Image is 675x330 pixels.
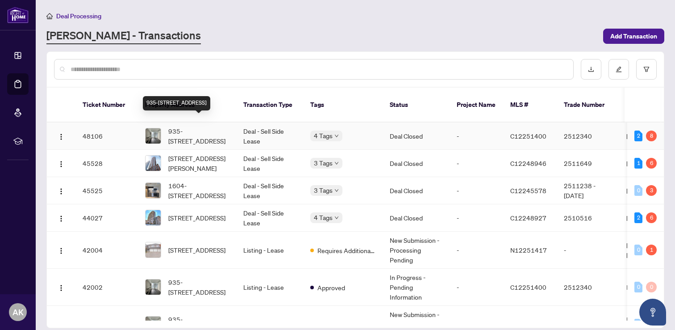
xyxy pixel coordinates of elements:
[58,161,65,168] img: Logo
[54,183,68,198] button: Logo
[75,123,138,150] td: 48106
[557,204,619,232] td: 2510516
[317,245,375,255] span: Requires Additional Docs
[146,210,161,225] img: thumbnail-img
[58,215,65,222] img: Logo
[510,159,546,167] span: C12248946
[450,150,503,177] td: -
[557,269,619,306] td: 2512340
[236,232,303,269] td: Listing - Lease
[314,185,333,195] span: 3 Tags
[510,214,546,222] span: C12248927
[450,123,503,150] td: -
[54,211,68,225] button: Logo
[383,150,450,177] td: Deal Closed
[168,181,229,200] span: 1604-[STREET_ADDRESS]
[317,283,345,292] span: Approved
[588,66,594,72] span: download
[450,88,503,123] th: Project Name
[646,282,657,292] div: 0
[146,279,161,295] img: thumbnail-img
[236,88,303,123] th: Transaction Type
[557,88,619,123] th: Trade Number
[450,232,503,269] td: -
[75,269,138,306] td: 42002
[56,12,101,20] span: Deal Processing
[58,284,65,292] img: Logo
[58,133,65,140] img: Logo
[610,29,657,43] span: Add Transaction
[383,177,450,204] td: Deal Closed
[450,204,503,232] td: -
[75,232,138,269] td: 42004
[510,132,546,140] span: C12251400
[557,150,619,177] td: 2511649
[146,183,161,198] img: thumbnail-img
[634,212,642,223] div: 2
[146,128,161,144] img: thumbnail-img
[581,59,601,80] button: download
[75,177,138,204] td: 45525
[634,245,642,255] div: 0
[510,320,546,328] span: C12186097
[236,150,303,177] td: Deal - Sell Side Lease
[639,299,666,326] button: Open asap
[236,123,303,150] td: Deal - Sell Side Lease
[46,13,53,19] span: home
[146,156,161,171] img: thumbnail-img
[383,88,450,123] th: Status
[334,216,339,220] span: down
[450,269,503,306] td: -
[168,126,229,146] span: 935-[STREET_ADDRESS]
[646,158,657,169] div: 6
[7,7,29,23] img: logo
[608,59,629,80] button: edit
[646,212,657,223] div: 6
[143,96,210,110] div: 935-[STREET_ADDRESS]
[236,269,303,306] td: Listing - Lease
[557,232,619,269] td: -
[634,158,642,169] div: 1
[383,232,450,269] td: New Submission - Processing Pending
[634,282,642,292] div: 0
[450,177,503,204] td: -
[334,188,339,193] span: down
[146,242,161,258] img: thumbnail-img
[54,156,68,170] button: Logo
[75,150,138,177] td: 45528
[314,158,333,168] span: 3 Tags
[138,88,236,123] th: Property Address
[58,247,65,254] img: Logo
[236,177,303,204] td: Deal - Sell Side Lease
[314,212,333,223] span: 4 Tags
[510,246,547,254] span: N12251417
[643,66,650,72] span: filter
[46,28,201,44] a: [PERSON_NAME] - Transactions
[646,245,657,255] div: 1
[58,188,65,195] img: Logo
[317,320,375,330] span: Requires Additional Docs
[334,161,339,165] span: down
[616,66,622,72] span: edit
[168,213,225,223] span: [STREET_ADDRESS]
[54,129,68,143] button: Logo
[314,131,333,141] span: 4 Tags
[634,131,642,141] div: 2
[168,153,229,173] span: [STREET_ADDRESS][PERSON_NAME]
[603,29,664,44] button: Add Transaction
[75,88,138,123] th: Ticket Number
[636,59,657,80] button: filter
[168,277,229,297] span: 935-[STREET_ADDRESS]
[168,245,225,255] span: [STREET_ADDRESS]
[557,177,619,204] td: 2511238 - [DATE]
[503,88,557,123] th: MLS #
[383,123,450,150] td: Deal Closed
[510,283,546,291] span: C12251400
[383,204,450,232] td: Deal Closed
[634,319,642,330] div: 0
[54,243,68,257] button: Logo
[383,269,450,306] td: In Progress - Pending Information
[236,204,303,232] td: Deal - Sell Side Lease
[510,186,546,195] span: C12245578
[75,204,138,232] td: 44027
